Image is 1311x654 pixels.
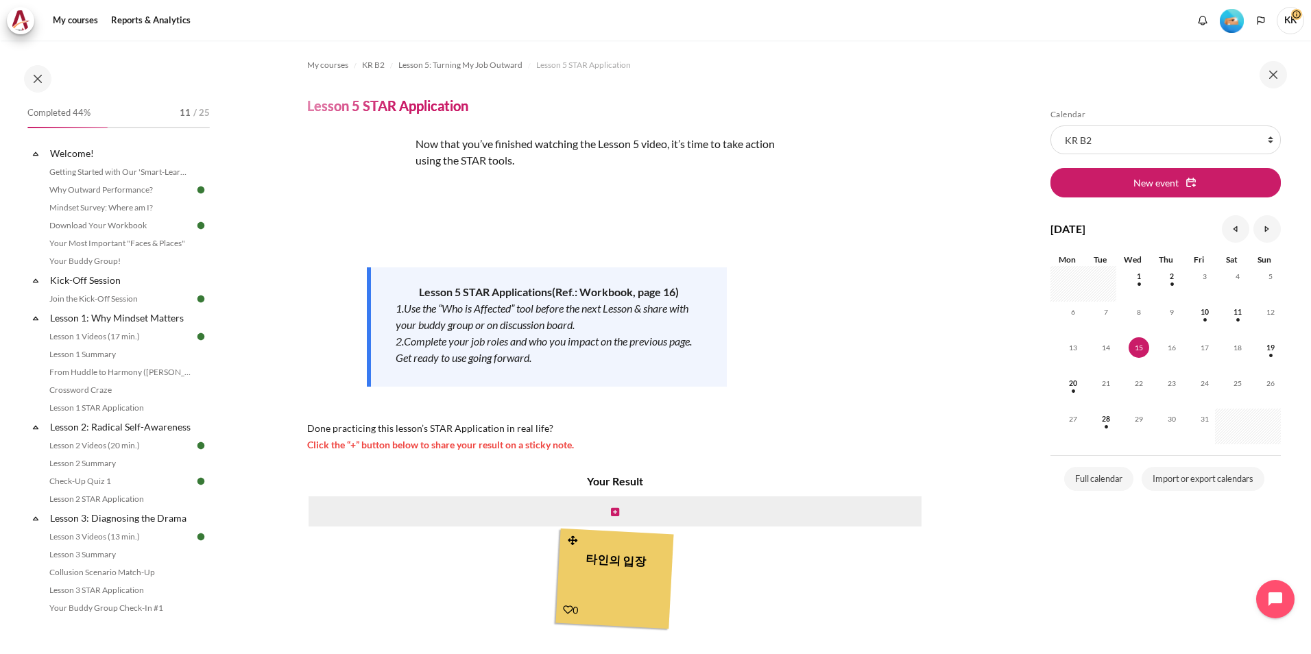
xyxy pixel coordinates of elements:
[45,437,195,454] a: Lesson 2 Videos (20 min.)
[195,293,207,305] img: Done
[1194,302,1215,322] span: 10
[45,400,195,416] a: Lesson 1 STAR Application
[27,106,91,120] span: Completed 44%
[1162,409,1182,429] span: 30
[1059,254,1076,265] span: Mon
[29,420,43,434] span: Collapse
[416,137,775,167] span: Now that you’ve finished watching the Lesson 5 video, it’s time to take action using the STAR tools.
[1063,302,1083,322] span: 6
[45,564,195,581] a: Collusion Scenario Match-Up
[1050,168,1281,197] button: New event
[307,97,468,114] h4: Lesson 5 STAR Application
[1260,266,1281,287] span: 5
[1129,272,1149,280] a: Wednesday, 1 October events
[563,605,573,615] i: Add a Like
[1096,302,1116,322] span: 7
[1063,373,1083,393] span: 20
[1258,254,1271,265] span: Sun
[1094,254,1107,265] span: Tue
[7,7,41,34] a: Architeck Architeck
[1227,302,1248,322] span: 11
[195,219,207,232] img: Done
[563,602,579,617] div: 0
[1096,373,1116,393] span: 21
[45,364,195,380] a: From Huddle to Harmony ([PERSON_NAME]'s Story)
[1142,467,1264,492] a: Import or export calendars
[45,328,195,345] a: Lesson 1 Videos (17 min.)
[1227,308,1248,316] a: Saturday, 11 October events
[48,271,195,289] a: Kick-Off Session
[567,535,579,546] i: Drag and drop this note
[48,144,195,162] a: Welcome!
[27,127,108,128] div: 44%
[1124,254,1142,265] span: Wed
[1050,221,1085,237] h4: [DATE]
[1050,109,1281,494] section: Blocks
[11,10,30,31] img: Architeck
[45,253,195,269] a: Your Buddy Group!
[419,285,552,298] strong: Lesson 5 STAR Applications
[362,59,385,71] span: KR B2
[1096,337,1116,358] span: 14
[1063,337,1083,358] span: 13
[1214,8,1249,33] a: Level #2
[1159,254,1173,265] span: Thu
[1260,302,1281,322] span: 12
[45,600,195,616] a: Your Buddy Group Check-In #1
[1260,343,1281,352] a: Sunday, 19 October events
[195,184,207,196] img: Done
[1227,337,1248,358] span: 18
[29,311,43,325] span: Collapse
[1194,373,1215,393] span: 24
[106,7,195,34] a: Reports & Analytics
[536,59,631,71] span: Lesson 5 STAR Application
[1194,308,1215,316] a: Friday, 10 October events
[396,333,702,366] div: 2.Complete your job roles and who you impact on the previous page. Get ready to use going forward.
[48,509,195,527] a: Lesson 3: Diagnosing the Drama
[45,182,195,198] a: Why Outward Performance?
[1260,373,1281,393] span: 26
[1162,302,1182,322] span: 9
[180,106,191,120] span: 11
[1194,254,1204,265] span: Fri
[195,531,207,543] img: Done
[1096,415,1116,423] a: Tuesday, 28 October events
[1277,7,1304,34] a: User menu
[1227,266,1248,287] span: 4
[1277,7,1304,34] span: KK
[29,147,43,160] span: Collapse
[1220,9,1244,33] img: Level #2
[1063,409,1083,429] span: 27
[307,59,348,71] span: My courses
[1194,337,1215,358] span: 17
[1129,302,1149,322] span: 8
[195,475,207,487] img: Done
[48,308,195,327] a: Lesson 1: Why Mindset Matters
[307,136,410,239] img: df
[307,473,924,489] h4: Your Result
[611,507,619,517] i: Create new note in this column
[1129,373,1149,393] span: 22
[1162,373,1182,393] span: 23
[1129,409,1149,429] span: 29
[1133,175,1179,190] span: New event
[193,106,210,120] span: / 25
[45,235,195,252] a: Your Most Important "Faces & Places"
[1129,266,1149,287] span: 1
[307,422,553,434] span: Done practicing this lesson’s STAR Application in real life?
[45,199,195,216] a: Mindset Survey: Where am I?
[552,285,679,298] strong: ( )
[1226,254,1238,265] span: Sat
[362,57,385,73] a: KR B2
[45,529,195,545] a: Lesson 3 Videos (13 min.)
[1116,337,1149,373] td: Today
[45,346,195,363] a: Lesson 1 Summary
[1096,409,1116,429] span: 28
[398,57,522,73] a: Lesson 5: Turning My Job Outward
[45,455,195,472] a: Lesson 2 Summary
[1129,337,1149,358] span: 15
[555,285,675,298] span: Ref.: Workbook, page 16
[48,417,195,436] a: Lesson 2: Radical Self-Awareness
[45,382,195,398] a: Crossword Craze
[48,7,103,34] a: My courses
